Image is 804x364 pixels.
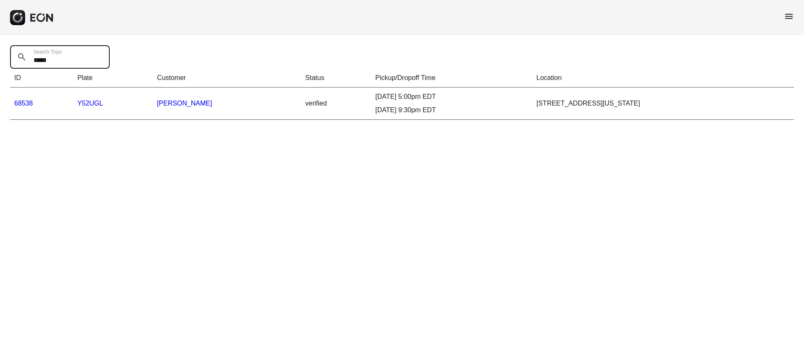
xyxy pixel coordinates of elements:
[532,69,794,88] th: Location
[77,100,103,107] a: Y52UGL
[371,69,532,88] th: Pickup/Dropoff Time
[784,11,794,21] span: menu
[10,69,73,88] th: ID
[301,88,371,120] td: verified
[14,100,33,107] a: 68538
[153,69,301,88] th: Customer
[532,88,794,120] td: [STREET_ADDRESS][US_STATE]
[375,92,528,102] div: [DATE] 5:00pm EDT
[33,49,62,55] label: Search Trips
[157,100,212,107] a: [PERSON_NAME]
[73,69,153,88] th: Plate
[375,105,528,115] div: [DATE] 9:30pm EDT
[301,69,371,88] th: Status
